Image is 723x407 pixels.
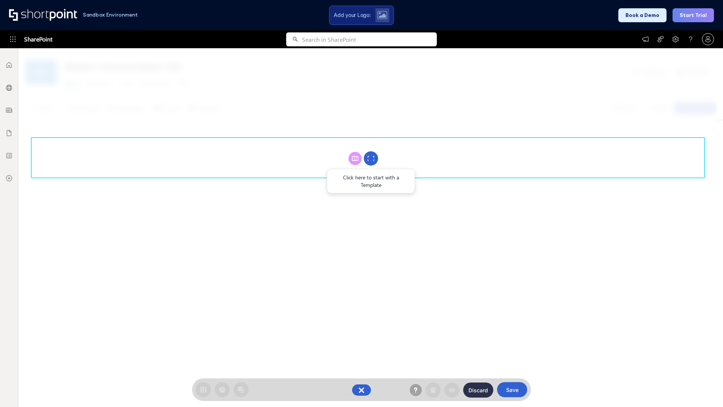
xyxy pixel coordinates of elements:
[83,13,138,17] h1: Sandbox Environment
[685,371,723,407] iframe: Chat Widget
[673,8,714,22] button: Start Trial
[497,382,527,397] button: Save
[302,32,437,46] input: Search in SharePoint
[334,12,371,18] span: Add your Logo:
[618,8,667,22] button: Book a Demo
[24,30,52,48] span: SharePoint
[377,11,387,19] img: Upload logo
[463,383,493,398] button: Discard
